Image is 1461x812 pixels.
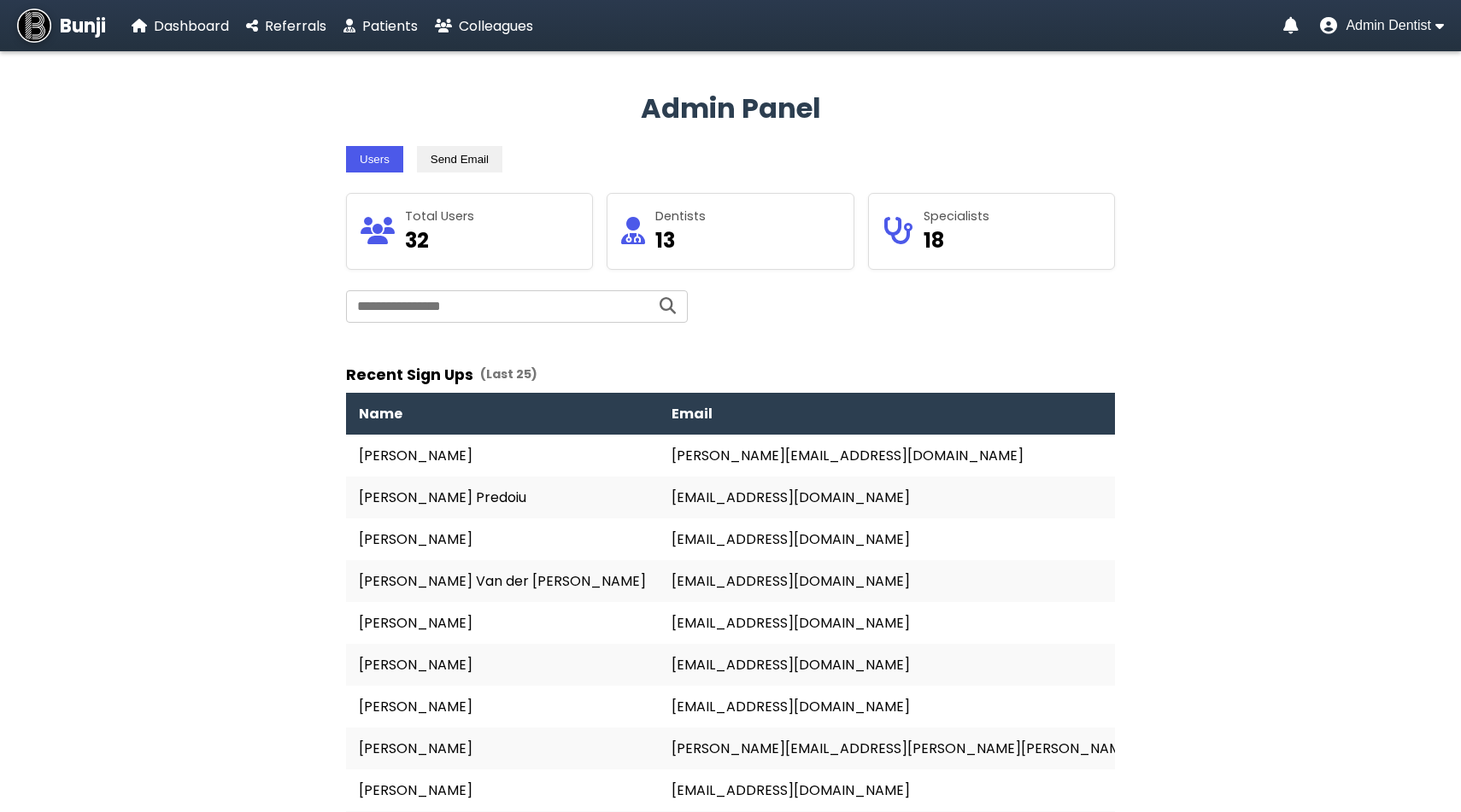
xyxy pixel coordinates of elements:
td: [EMAIL_ADDRESS][DOMAIN_NAME] [659,476,1264,518]
h3: Recent Sign Ups [346,364,1115,386]
a: [PERSON_NAME] [359,529,472,549]
a: Dashboard [132,15,229,37]
span: Colleagues [459,16,533,36]
th: Email [659,393,1264,435]
div: 32 [405,225,474,255]
a: Referrals [246,15,326,37]
a: [PERSON_NAME] [359,739,472,758]
div: 13 [655,225,706,255]
div: 18 [924,225,989,255]
td: [EMAIL_ADDRESS][DOMAIN_NAME] [659,602,1264,644]
a: [PERSON_NAME] [359,655,472,675]
td: [EMAIL_ADDRESS][DOMAIN_NAME] [659,518,1264,560]
a: Notifications [1283,17,1299,34]
img: Bunji Dental Referral Management [17,9,51,43]
a: Patients [343,15,418,37]
a: [PERSON_NAME] [359,697,472,716]
a: [PERSON_NAME] Predoiu [359,488,526,507]
a: Bunji [17,9,106,43]
button: User menu [1320,17,1444,34]
a: [PERSON_NAME] [359,446,472,465]
a: [PERSON_NAME] Van der [PERSON_NAME] [359,571,646,591]
h2: Admin Panel [346,88,1115,129]
td: [PERSON_NAME][EMAIL_ADDRESS][PERSON_NAME][PERSON_NAME][DOMAIN_NAME] [659,727,1264,769]
a: [PERSON_NAME] [359,780,472,800]
a: Colleagues [435,15,533,37]
span: Admin Dentist [1346,18,1431,33]
td: [EMAIL_ADDRESS][DOMAIN_NAME] [659,686,1264,727]
span: (Last 25) [480,365,537,383]
span: Bunji [60,12,106,40]
button: Users [346,146,403,172]
td: [EMAIL_ADDRESS][DOMAIN_NAME] [659,560,1264,602]
div: Specialists [924,207,989,225]
div: Total Users [405,207,474,225]
button: Send Email [417,146,502,172]
div: Dentists [655,207,706,225]
td: [PERSON_NAME][EMAIL_ADDRESS][DOMAIN_NAME] [659,435,1264,476]
a: [PERSON_NAME] [359,613,472,633]
span: Patients [362,16,418,36]
td: [EMAIL_ADDRESS][DOMAIN_NAME] [659,769,1264,811]
th: Name [346,393,659,435]
td: [EMAIL_ADDRESS][DOMAIN_NAME] [659,644,1264,686]
button: Search [654,296,681,317]
span: Referrals [265,16,326,36]
span: Dashboard [154,16,229,36]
